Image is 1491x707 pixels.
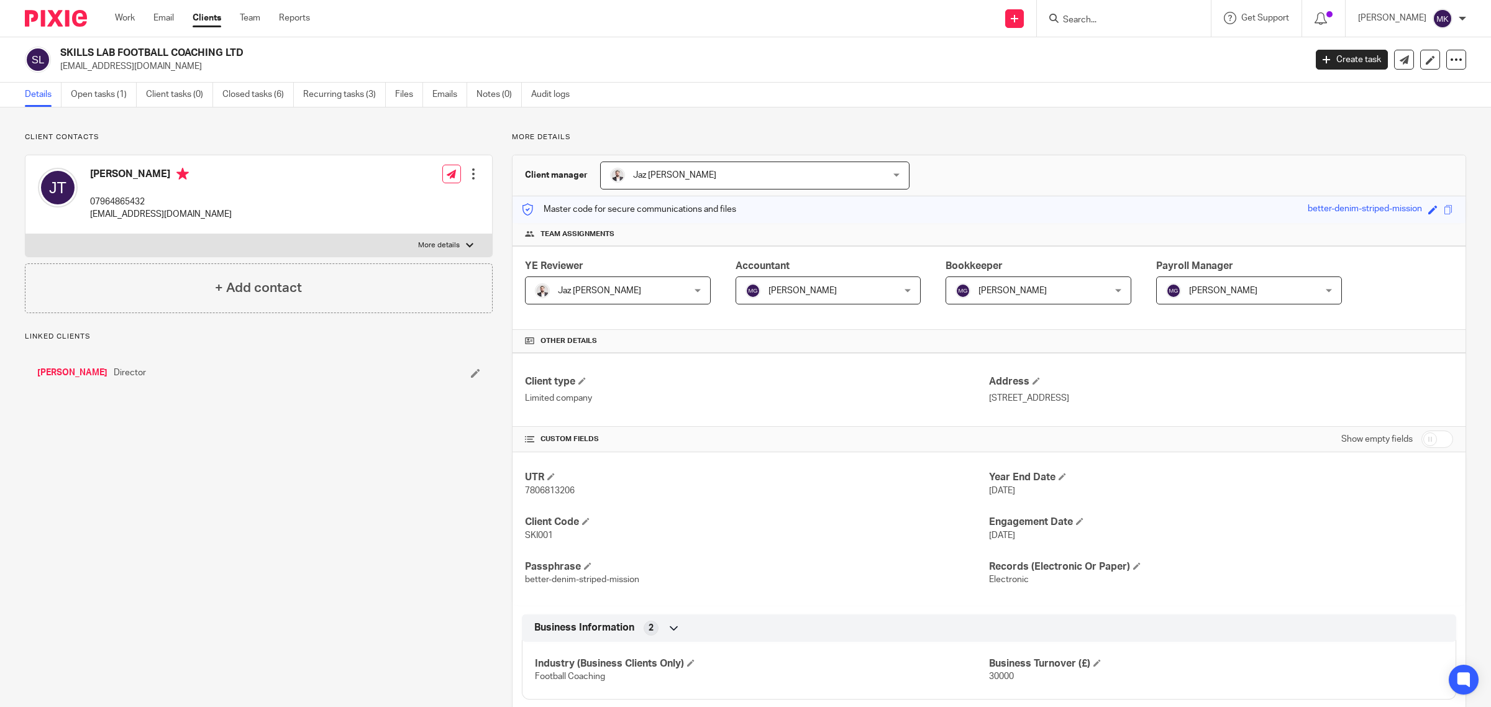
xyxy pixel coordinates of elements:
a: Closed tasks (6) [222,83,294,107]
span: Director [114,367,146,379]
p: [EMAIL_ADDRESS][DOMAIN_NAME] [90,208,232,221]
div: better-denim-striped-mission [1308,203,1422,217]
h4: Address [989,375,1453,388]
h4: Engagement Date [989,516,1453,529]
p: More details [512,132,1466,142]
a: Recurring tasks (3) [303,83,386,107]
span: 7806813206 [525,486,575,495]
p: [PERSON_NAME] [1358,12,1426,24]
p: Limited company [525,392,989,404]
p: 07964865432 [90,196,232,208]
p: Linked clients [25,332,493,342]
a: Emails [432,83,467,107]
a: Reports [279,12,310,24]
h4: UTR [525,471,989,484]
span: [PERSON_NAME] [768,286,837,295]
span: Business Information [534,621,634,634]
a: [PERSON_NAME] [37,367,107,379]
i: Primary [176,168,189,180]
a: Clients [193,12,221,24]
img: svg%3E [38,168,78,208]
img: svg%3E [955,283,970,298]
span: Other details [540,336,597,346]
label: Show empty fields [1341,433,1413,445]
img: 48292-0008-compressed%20square.jpg [610,168,625,183]
a: Create task [1316,50,1388,70]
a: Audit logs [531,83,579,107]
img: svg%3E [1433,9,1452,29]
img: svg%3E [745,283,760,298]
h4: Industry (Business Clients Only) [535,657,989,670]
span: [PERSON_NAME] [1189,286,1257,295]
span: [DATE] [989,486,1015,495]
span: [PERSON_NAME] [978,286,1047,295]
p: [STREET_ADDRESS] [989,392,1453,404]
h4: Client Code [525,516,989,529]
h4: + Add contact [215,278,302,298]
h2: SKILLS LAB FOOTBALL COACHING LTD [60,47,1050,60]
span: Payroll Manager [1156,261,1233,271]
h4: Records (Electronic Or Paper) [989,560,1453,573]
span: Team assignments [540,229,614,239]
h3: Client manager [525,169,588,181]
img: svg%3E [1166,283,1181,298]
a: Team [240,12,260,24]
span: Jaz [PERSON_NAME] [558,286,641,295]
a: Email [153,12,174,24]
span: [DATE] [989,531,1015,540]
input: Search [1062,15,1174,26]
a: Files [395,83,423,107]
span: 2 [649,622,654,634]
img: 48292-0008-compressed%20square.jpg [535,283,550,298]
p: [EMAIL_ADDRESS][DOMAIN_NAME] [60,60,1297,73]
span: 30000 [989,672,1014,681]
span: Jaz [PERSON_NAME] [633,171,716,180]
span: Electronic [989,575,1029,584]
span: YE Reviewer [525,261,583,271]
p: More details [418,240,460,250]
h4: Client type [525,375,989,388]
span: Football Coaching [535,672,605,681]
span: Get Support [1241,14,1289,22]
p: Master code for secure communications and files [522,203,736,216]
span: Bookkeeper [946,261,1003,271]
h4: Year End Date [989,471,1453,484]
h4: [PERSON_NAME] [90,168,232,183]
span: SKI001 [525,531,553,540]
h4: Business Turnover (£) [989,657,1443,670]
a: Work [115,12,135,24]
span: better-denim-striped-mission [525,575,639,584]
img: Pixie [25,10,87,27]
a: Details [25,83,62,107]
a: Open tasks (1) [71,83,137,107]
img: svg%3E [25,47,51,73]
h4: Passphrase [525,560,989,573]
span: Accountant [736,261,790,271]
p: Client contacts [25,132,493,142]
h4: CUSTOM FIELDS [525,434,989,444]
a: Client tasks (0) [146,83,213,107]
a: Notes (0) [476,83,522,107]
